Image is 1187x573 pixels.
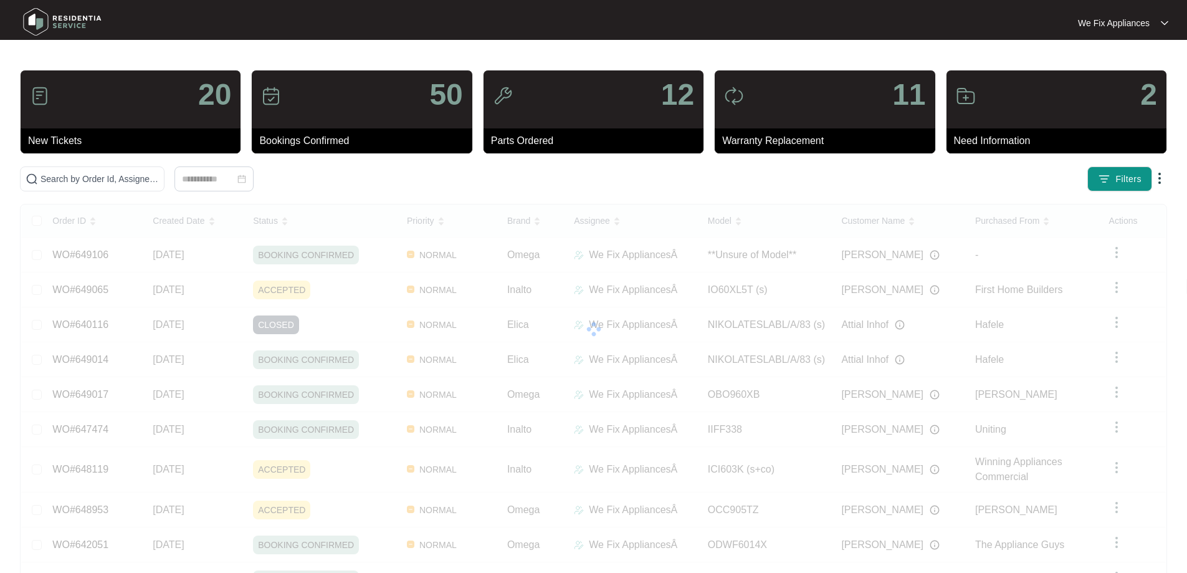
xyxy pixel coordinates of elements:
span: Filters [1115,173,1142,186]
button: filter iconFilters [1087,166,1152,191]
input: Search by Order Id, Assignee Name, Customer Name, Brand and Model [41,172,159,186]
p: 50 [429,80,462,110]
img: icon [30,86,50,106]
p: Warranty Replacement [722,133,935,148]
img: icon [261,86,281,106]
img: icon [724,86,744,106]
p: Need Information [954,133,1166,148]
p: Parts Ordered [491,133,703,148]
img: dropdown arrow [1152,171,1167,186]
p: 12 [661,80,694,110]
img: search-icon [26,173,38,185]
img: filter icon [1098,173,1110,185]
p: 11 [892,80,925,110]
p: 20 [198,80,231,110]
img: dropdown arrow [1161,20,1168,26]
p: We Fix Appliances [1078,17,1150,29]
p: New Tickets [28,133,241,148]
img: icon [493,86,513,106]
img: residentia service logo [19,3,106,41]
p: Bookings Confirmed [259,133,472,148]
p: 2 [1140,80,1157,110]
img: icon [956,86,976,106]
